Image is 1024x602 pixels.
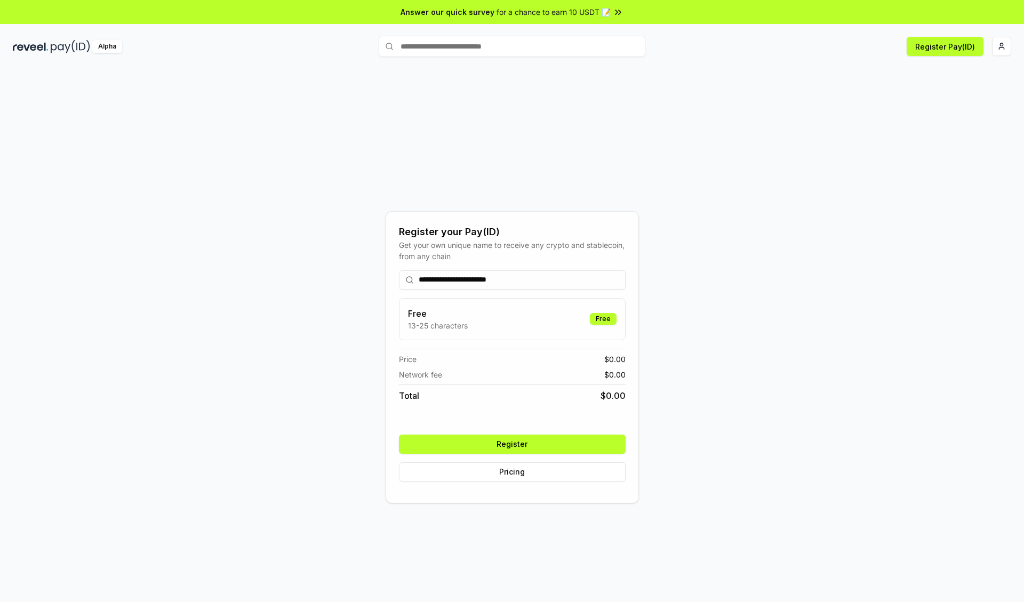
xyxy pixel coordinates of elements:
[401,6,494,18] span: Answer our quick survey
[51,40,90,53] img: pay_id
[497,6,611,18] span: for a chance to earn 10 USDT 📝
[399,389,419,402] span: Total
[399,224,626,239] div: Register your Pay(ID)
[399,369,442,380] span: Network fee
[399,435,626,454] button: Register
[590,313,617,325] div: Free
[601,389,626,402] span: $ 0.00
[408,320,468,331] p: 13-25 characters
[92,40,122,53] div: Alpha
[399,354,417,365] span: Price
[907,37,983,56] button: Register Pay(ID)
[399,239,626,262] div: Get your own unique name to receive any crypto and stablecoin, from any chain
[408,307,468,320] h3: Free
[399,462,626,481] button: Pricing
[604,354,626,365] span: $ 0.00
[604,369,626,380] span: $ 0.00
[13,40,49,53] img: reveel_dark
